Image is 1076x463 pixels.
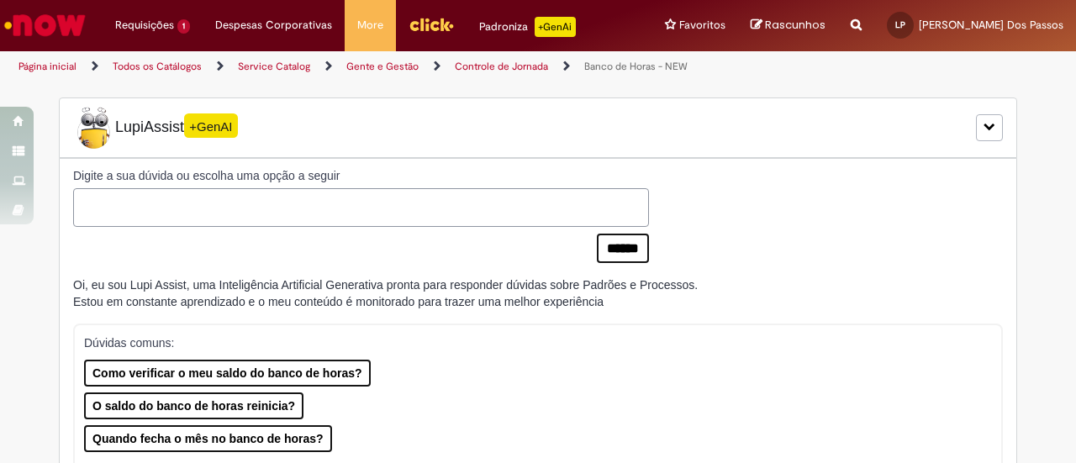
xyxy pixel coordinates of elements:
label: Digite a sua dúvida ou escolha uma opção a seguir [73,167,649,184]
p: +GenAi [535,17,576,37]
a: Página inicial [18,60,76,73]
span: LP [895,19,905,30]
a: Controle de Jornada [455,60,548,73]
div: Padroniza [479,17,576,37]
span: Requisições [115,17,174,34]
button: O saldo do banco de horas reinicia? [84,392,303,419]
span: +GenAI [184,113,238,138]
a: Service Catalog [238,60,310,73]
a: Todos os Catálogos [113,60,202,73]
p: Dúvidas comuns: [84,334,979,351]
a: Gente e Gestão [346,60,419,73]
img: ServiceNow [2,8,88,42]
span: Rascunhos [765,17,825,33]
button: Como verificar o meu saldo do banco de horas? [84,360,371,387]
span: 1 [177,19,190,34]
span: LupiAssist [73,107,238,149]
img: Lupi [73,107,115,149]
span: More [357,17,383,34]
span: Favoritos [679,17,725,34]
a: Rascunhos [751,18,825,34]
span: [PERSON_NAME] Dos Passos [919,18,1063,32]
button: Quando fecha o mês no banco de horas? [84,425,332,452]
div: LupiLupiAssist+GenAI [59,97,1017,158]
ul: Trilhas de página [13,51,704,82]
a: Banco de Horas - NEW [584,60,688,73]
div: Oi, eu sou Lupi Assist, uma Inteligência Artificial Generativa pronta para responder dúvidas sobr... [73,276,698,310]
span: Despesas Corporativas [215,17,332,34]
img: click_logo_yellow_360x200.png [409,12,454,37]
